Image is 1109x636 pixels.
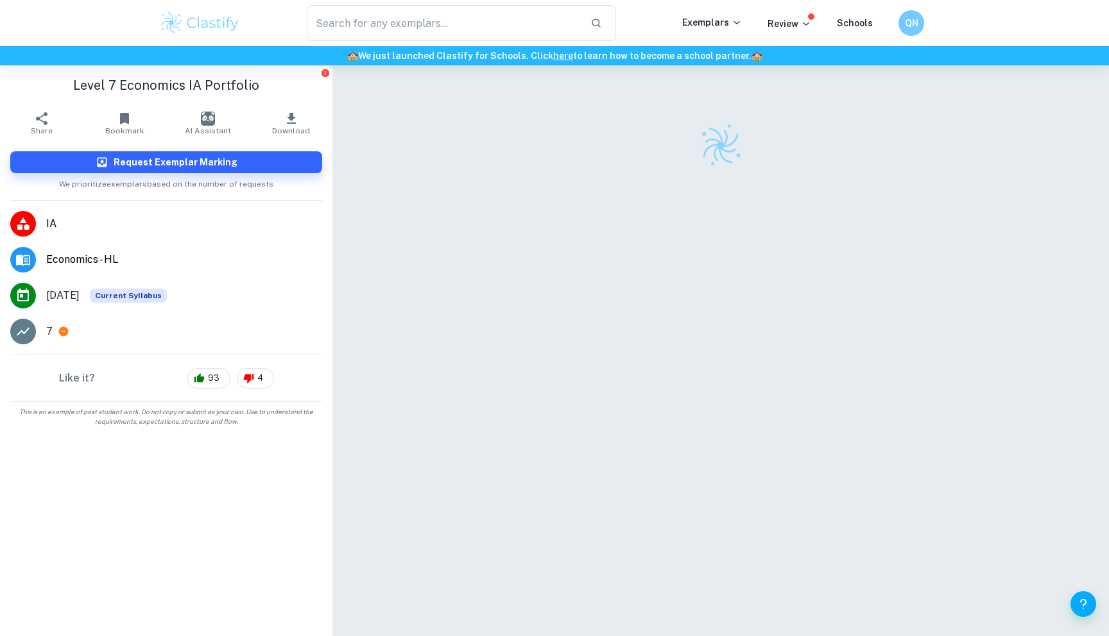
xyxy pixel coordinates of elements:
[90,289,167,303] div: This exemplar is based on the current syllabus. Feel free to refer to it for inspiration/ideas wh...
[185,126,231,135] span: AI Assistant
[10,76,322,95] h1: Level 7 Economics IA Portfolio
[307,5,580,41] input: Search for any exemplars...
[114,155,237,169] h6: Request Exemplar Marking
[553,51,573,61] a: here
[201,372,227,385] span: 93
[837,18,873,28] a: Schools
[320,68,330,78] button: Report issue
[347,51,358,61] span: 🏫
[1070,591,1096,617] button: Help and Feedback
[31,126,53,135] span: Share
[159,10,241,36] img: Clastify logo
[10,151,322,173] button: Request Exemplar Marking
[59,173,273,190] span: We prioritize exemplars based on the number of requests
[90,289,167,303] span: Current Syllabus
[46,288,80,303] span: [DATE]
[46,216,322,231] span: IA
[768,17,811,31] p: Review
[105,126,144,135] span: Bookmark
[46,252,322,267] span: Economics - HL
[83,105,167,141] button: Bookmark
[682,15,742,29] p: Exemplars
[166,105,250,141] button: AI Assistant
[201,112,215,126] img: AI Assistant
[187,368,230,389] div: 93
[3,49,1106,63] h6: We just launched Clastify for Schools. Click to learn how to become a school partner.
[59,371,95,386] h6: Like it?
[250,372,270,385] span: 4
[692,117,749,174] img: Clastify logo
[272,126,310,135] span: Download
[250,105,333,141] button: Download
[237,368,274,389] div: 4
[752,51,762,61] span: 🏫
[46,324,53,339] p: 7
[5,407,327,426] span: This is an example of past student work. Do not copy or submit as your own. Use to understand the...
[904,16,919,30] h6: QN
[898,10,924,36] button: QN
